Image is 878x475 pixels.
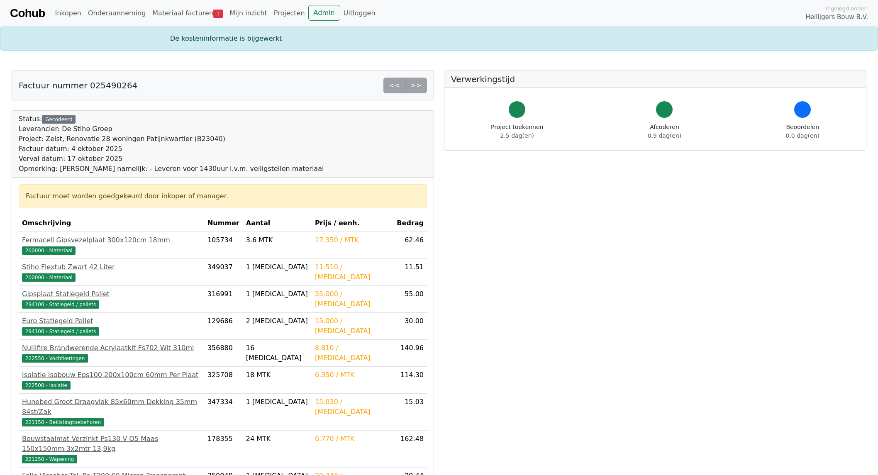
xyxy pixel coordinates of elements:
a: Uitloggen [340,5,379,22]
div: 15.000 / [MEDICAL_DATA] [315,316,390,336]
div: 17.350 / MTK [315,235,390,245]
td: 356880 [204,340,243,367]
th: Prijs / eenh. [312,215,393,232]
div: 6.350 / MTK [315,370,390,380]
div: Nullifire Brandwerende Acrylaatkit Fs702 Wit 310ml [22,343,201,353]
div: 1 [MEDICAL_DATA] [246,262,308,272]
div: Project: Zeist, Renovatie 28 woningen Patijnkwartier (B23040) [19,134,324,144]
div: Beoordelen [786,123,819,140]
td: 62.46 [393,232,427,259]
div: 6.770 / MTK [315,434,390,444]
div: Gipsplaat Statiegeld Pallet [22,289,201,299]
th: Nummer [204,215,243,232]
div: Afcoderen [648,123,681,140]
div: Factuur moet worden goedgekeurd door inkoper of manager. [26,191,420,201]
div: Bouwstaalmat Verzinkt Ps130 V O5 Maas 150x150mm 3x2mtr 13,9kg [22,434,201,454]
div: Gecodeerd [42,115,76,124]
span: 0.9 dag(en) [648,132,681,139]
span: 200000 - Materiaal [22,246,76,255]
th: Aantal [243,215,312,232]
a: Admin [308,5,340,21]
div: Factuur datum: 4 oktober 2025 [19,144,324,154]
td: 55.00 [393,286,427,313]
span: 200000 - Materiaal [22,273,76,282]
div: 1 [MEDICAL_DATA] [246,289,308,299]
td: 325708 [204,367,243,394]
a: Gipsplaat Statiegeld Pallet294100 - Statiegeld / pallets [22,289,201,309]
a: Stiho Flextub Zwart 42 Liter200000 - Materiaal [22,262,201,282]
td: 30.00 [393,313,427,340]
div: 16 [MEDICAL_DATA] [246,343,308,363]
td: 162.48 [393,431,427,468]
div: Hunebed Groot Draagvlak 85x60mm Dekking 35mm 84st/Zak [22,397,201,417]
div: 15.030 / [MEDICAL_DATA] [315,397,390,417]
div: Leverancier: De Stiho Groep [19,124,324,134]
div: Opmerking: [PERSON_NAME] namelijk: - Leveren voor 1430uur i.v.m. veiligstellen materiaal [19,164,324,174]
td: 347334 [204,394,243,431]
span: 222550 - Vochtkeringen [22,354,88,363]
td: 316991 [204,286,243,313]
span: 1 [213,10,223,18]
span: 222500 - Isolatie [22,381,71,390]
div: 18 MTK [246,370,308,380]
h5: Factuur nummer 025490264 [19,80,137,90]
td: 129686 [204,313,243,340]
div: 8.810 / [MEDICAL_DATA] [315,343,390,363]
span: 294100 - Statiegeld / pallets [22,327,99,336]
a: Inkopen [51,5,84,22]
a: Cohub [10,3,45,23]
div: De kosteninformatie is bijgewerkt [165,34,713,44]
div: Fermacell Gipsvezelplaat 300x120cm 18mm [22,235,201,245]
a: Mijn inzicht [226,5,271,22]
span: 294100 - Statiegeld / pallets [22,300,99,309]
td: 11.51 [393,259,427,286]
div: Stiho Flextub Zwart 42 Liter [22,262,201,272]
span: 0.0 dag(en) [786,132,819,139]
a: Onderaanneming [85,5,149,22]
td: 178355 [204,431,243,468]
td: 140.96 [393,340,427,367]
a: Isolatie Isobouw Eps100 200x100cm 60mm Per Plaat222500 - Isolatie [22,370,201,390]
div: 24 MTK [246,434,308,444]
span: 221250 - Wapening [22,455,77,463]
td: 349037 [204,259,243,286]
a: Projecten [271,5,308,22]
h5: Verwerkingstijd [451,74,859,84]
a: Nullifire Brandwerende Acrylaatkit Fs702 Wit 310ml222550 - Vochtkeringen [22,343,201,363]
div: 55.000 / [MEDICAL_DATA] [315,289,390,309]
div: Verval datum: 17 oktober 2025 [19,154,324,164]
span: 2.5 dag(en) [500,132,534,139]
div: 1 [MEDICAL_DATA] [246,397,308,407]
a: Hunebed Groot Draagvlak 85x60mm Dekking 35mm 84st/Zak221150 - Bekistingtoebehoren [22,397,201,427]
span: Ingelogd onder: [826,5,868,12]
div: Isolatie Isobouw Eps100 200x100cm 60mm Per Plaat [22,370,201,380]
td: 114.30 [393,367,427,394]
a: Materiaal facturen1 [149,5,226,22]
th: Omschrijving [19,215,204,232]
div: Euro Statiegeld Pallet [22,316,201,326]
td: 105734 [204,232,243,259]
div: 3.6 MTK [246,235,308,245]
td: 15.03 [393,394,427,431]
span: 221150 - Bekistingtoebehoren [22,418,104,426]
a: Fermacell Gipsvezelplaat 300x120cm 18mm200000 - Materiaal [22,235,201,255]
div: 2 [MEDICAL_DATA] [246,316,308,326]
span: Heilijgers Bouw B.V. [805,12,868,22]
div: 11.510 / [MEDICAL_DATA] [315,262,390,282]
div: Project toekennen [491,123,543,140]
a: Euro Statiegeld Pallet294100 - Statiegeld / pallets [22,316,201,336]
a: Bouwstaalmat Verzinkt Ps130 V O5 Maas 150x150mm 3x2mtr 13,9kg221250 - Wapening [22,434,201,464]
th: Bedrag [393,215,427,232]
div: Status: [19,114,324,174]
